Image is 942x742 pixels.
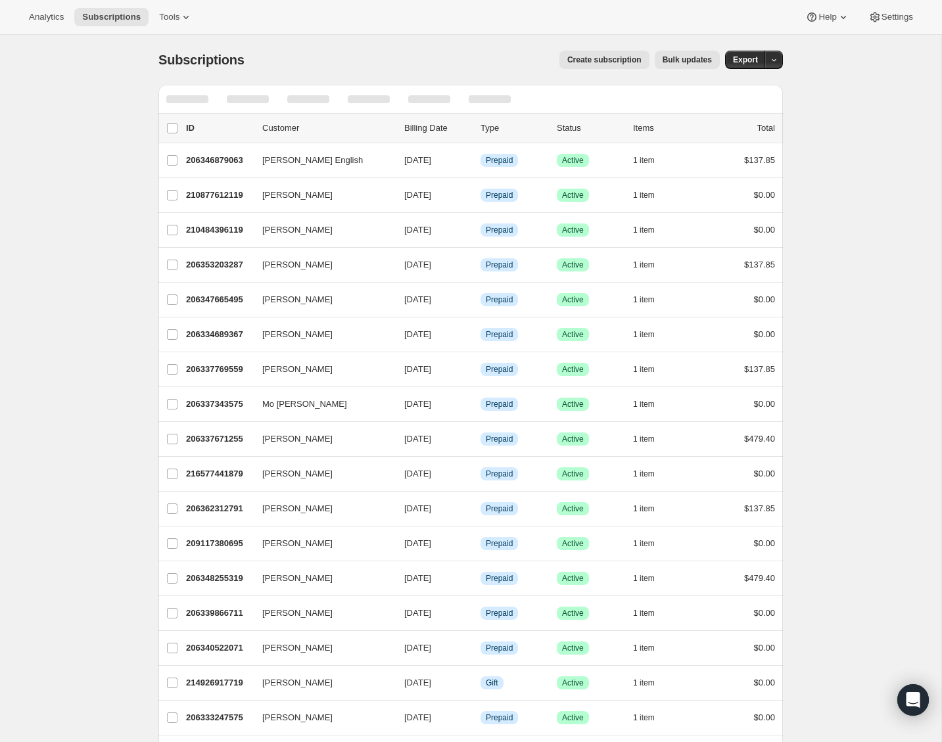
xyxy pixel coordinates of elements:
[633,569,669,588] button: 1 item
[562,364,584,375] span: Active
[633,674,669,692] button: 1 item
[818,12,836,22] span: Help
[254,394,386,415] button: Mo [PERSON_NAME]
[633,290,669,309] button: 1 item
[557,122,623,135] p: Status
[262,572,333,585] span: [PERSON_NAME]
[262,223,333,237] span: [PERSON_NAME]
[882,12,913,22] span: Settings
[486,190,513,200] span: Prepaid
[186,572,252,585] p: 206348255319
[663,55,712,65] span: Bulk updates
[655,51,720,69] button: Bulk updates
[562,503,584,514] span: Active
[254,707,386,728] button: [PERSON_NAME]
[186,186,775,204] div: 210877612119[PERSON_NAME][DATE]InfoPrepaidSuccessActive1 item$0.00
[897,684,929,716] div: Open Intercom Messenger
[186,639,775,657] div: 206340522071[PERSON_NAME][DATE]InfoPrepaidSuccessActive1 item$0.00
[633,499,669,518] button: 1 item
[633,604,669,622] button: 1 item
[753,399,775,409] span: $0.00
[725,51,766,69] button: Export
[486,364,513,375] span: Prepaid
[744,434,775,444] span: $479.40
[404,155,431,165] span: [DATE]
[404,399,431,409] span: [DATE]
[186,154,252,167] p: 206346879063
[633,538,655,549] span: 1 item
[254,185,386,206] button: [PERSON_NAME]
[744,260,775,269] span: $137.85
[186,223,252,237] p: 210484396119
[562,225,584,235] span: Active
[633,221,669,239] button: 1 item
[404,608,431,618] span: [DATE]
[186,360,775,379] div: 206337769559[PERSON_NAME][DATE]InfoPrepaidSuccessActive1 item$137.85
[262,363,333,376] span: [PERSON_NAME]
[744,364,775,374] span: $137.85
[633,708,669,727] button: 1 item
[186,465,775,483] div: 216577441879[PERSON_NAME][DATE]InfoPrepaidSuccessActive1 item$0.00
[486,434,513,444] span: Prepaid
[567,55,642,65] span: Create subscription
[262,154,363,167] span: [PERSON_NAME] English
[633,329,655,340] span: 1 item
[186,467,252,480] p: 216577441879
[404,712,431,722] span: [DATE]
[186,328,252,341] p: 206334689367
[186,604,775,622] div: 206339866711[PERSON_NAME][DATE]InfoPrepaidSuccessActive1 item$0.00
[633,573,655,584] span: 1 item
[744,503,775,513] span: $137.85
[562,712,584,723] span: Active
[254,220,386,241] button: [PERSON_NAME]
[262,467,333,480] span: [PERSON_NAME]
[633,122,699,135] div: Items
[186,290,775,309] div: 206347665495[PERSON_NAME][DATE]InfoPrepaidSuccessActive1 item$0.00
[254,533,386,554] button: [PERSON_NAME]
[633,325,669,344] button: 1 item
[262,711,333,724] span: [PERSON_NAME]
[753,678,775,687] span: $0.00
[633,643,655,653] span: 1 item
[757,122,775,135] p: Total
[404,538,431,548] span: [DATE]
[404,294,431,304] span: [DATE]
[186,676,252,689] p: 214926917719
[186,325,775,344] div: 206334689367[PERSON_NAME][DATE]InfoPrepaidSuccessActive1 item$0.00
[486,155,513,166] span: Prepaid
[186,674,775,692] div: 214926917719[PERSON_NAME][DATE]InfoGiftSuccessActive1 item$0.00
[797,8,857,26] button: Help
[158,53,245,67] span: Subscriptions
[562,399,584,409] span: Active
[486,329,513,340] span: Prepaid
[404,329,431,339] span: [DATE]
[186,151,775,170] div: 206346879063[PERSON_NAME] English[DATE]InfoPrepaidSuccessActive1 item$137.85
[404,503,431,513] span: [DATE]
[753,225,775,235] span: $0.00
[254,359,386,380] button: [PERSON_NAME]
[254,672,386,693] button: [PERSON_NAME]
[254,324,386,345] button: [PERSON_NAME]
[562,643,584,653] span: Active
[753,538,775,548] span: $0.00
[186,122,252,135] p: ID
[404,469,431,478] span: [DATE]
[486,643,513,653] span: Prepaid
[254,150,386,171] button: [PERSON_NAME] English
[753,329,775,339] span: $0.00
[262,328,333,341] span: [PERSON_NAME]
[633,360,669,379] button: 1 item
[404,225,431,235] span: [DATE]
[486,260,513,270] span: Prepaid
[404,122,470,135] p: Billing Date
[633,430,669,448] button: 1 item
[29,12,64,22] span: Analytics
[186,122,775,135] div: IDCustomerBilling DateTypeStatusItemsTotal
[186,258,252,271] p: 206353203287
[562,469,584,479] span: Active
[633,190,655,200] span: 1 item
[262,189,333,202] span: [PERSON_NAME]
[486,469,513,479] span: Prepaid
[562,260,584,270] span: Active
[733,55,758,65] span: Export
